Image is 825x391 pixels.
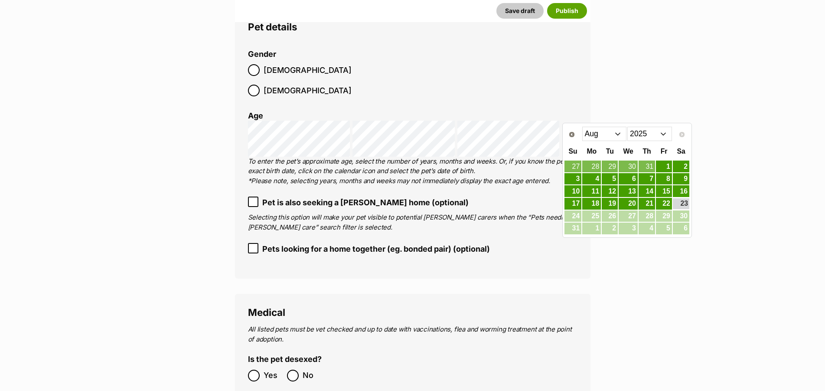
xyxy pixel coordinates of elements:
[248,157,577,186] p: To enter the pet’s approximate age, select the number of years, months and weeks. Or, if you know...
[248,111,263,120] label: Age
[673,185,689,197] a: 16
[568,131,575,138] span: Prev
[264,85,352,96] span: [DEMOGRAPHIC_DATA]
[602,223,618,234] span: 2
[602,210,618,222] span: 26
[496,3,544,19] button: Save draft
[262,197,469,208] span: Pet is also seeking a [PERSON_NAME] home (optional)
[264,64,352,76] span: [DEMOGRAPHIC_DATA]
[675,128,689,141] a: Next
[656,173,672,185] a: 8
[565,128,579,141] a: Prev
[639,198,655,210] a: 21
[582,223,601,234] span: 1
[619,161,638,172] a: 30
[248,213,577,232] p: Selecting this option will make your pet visible to potential [PERSON_NAME] carers when the “Pets...
[564,173,581,185] a: 3
[582,210,601,222] span: 25
[248,355,322,364] label: Is the pet desexed?
[678,131,685,138] span: Next
[619,173,638,185] a: 6
[661,148,668,155] span: Friday
[639,161,655,172] a: 31
[673,173,689,185] a: 9
[619,223,638,234] span: 3
[564,185,581,197] a: 10
[248,306,285,318] span: Medical
[639,173,655,185] a: 7
[547,3,587,19] button: Publish
[582,173,601,185] a: 4
[673,210,689,222] span: 30
[582,161,601,172] a: 28
[569,148,577,155] span: Sunday
[602,161,618,172] a: 29
[582,198,601,210] a: 18
[303,370,322,381] span: No
[606,148,614,155] span: Tuesday
[602,173,618,185] a: 5
[619,185,638,197] a: 13
[673,198,689,209] a: 23
[248,21,297,33] span: Pet details
[564,161,581,172] a: 27
[656,185,672,197] a: 15
[248,325,577,344] p: All listed pets must be vet checked and up to date with vaccinations, flea and worming treatment ...
[677,148,685,155] span: Saturday
[619,198,638,210] a: 20
[564,223,581,234] span: 31
[656,223,672,234] span: 5
[248,50,276,59] label: Gender
[656,210,672,222] span: 29
[602,198,618,210] a: 19
[639,223,655,234] span: 4
[639,185,655,197] a: 14
[264,370,283,381] span: Yes
[619,210,638,222] span: 27
[642,148,651,155] span: Thursday
[564,210,581,222] span: 24
[673,161,689,172] a: 2
[602,185,618,197] a: 12
[656,161,672,172] a: 1
[262,243,490,255] span: Pets looking for a home together (eg. bonded pair) (optional)
[582,185,601,197] a: 11
[673,223,689,234] span: 6
[587,148,597,155] span: Monday
[564,198,581,210] a: 17
[656,198,672,210] a: 22
[639,210,655,222] span: 28
[623,148,633,155] span: Wednesday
